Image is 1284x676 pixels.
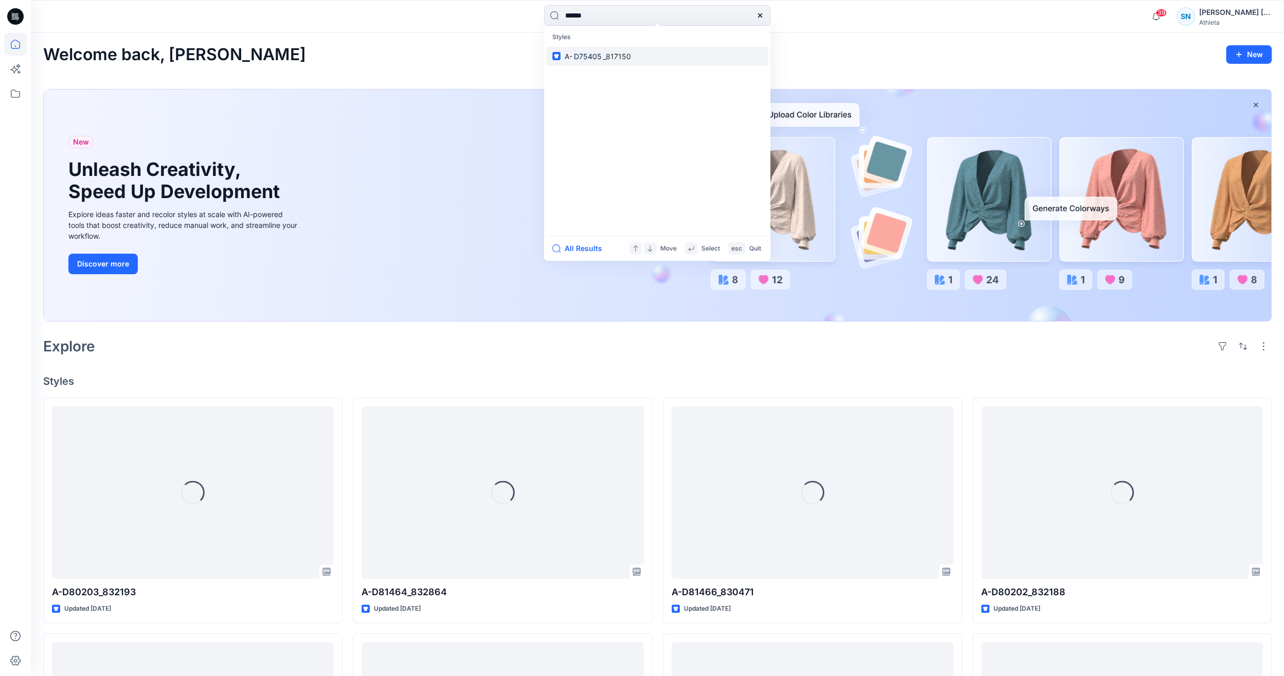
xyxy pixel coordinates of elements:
[64,603,111,614] p: Updated [DATE]
[73,136,89,148] span: New
[603,52,631,61] span: _817150
[374,603,421,614] p: Updated [DATE]
[546,28,768,47] p: Styles
[43,375,1272,387] h4: Styles
[68,209,300,241] div: Explore ideas faster and recolor styles at scale with AI-powered tools that boost creativity, red...
[1199,6,1271,19] div: [PERSON_NAME] [PERSON_NAME]
[361,585,643,599] p: A-D81464_832864
[672,585,953,599] p: A-D81466_830471
[684,603,731,614] p: Updated [DATE]
[993,603,1040,614] p: Updated [DATE]
[660,243,677,254] p: Move
[565,52,572,61] span: A-
[572,50,603,62] mark: D75405
[981,585,1263,599] p: A-D80202_832188
[43,338,95,354] h2: Explore
[552,242,609,255] button: All Results
[701,243,720,254] p: Select
[546,47,768,66] a: A-D75405_817150
[731,243,742,254] p: esc
[749,243,761,254] p: Quit
[1199,19,1271,26] div: Athleta
[1226,45,1272,64] button: New
[1177,7,1195,26] div: SN
[68,158,284,203] h1: Unleash Creativity, Speed Up Development
[68,254,300,274] a: Discover more
[52,585,334,599] p: A-D80203_832193
[1155,9,1167,17] span: 39
[68,254,138,274] button: Discover more
[43,45,306,64] h2: Welcome back, [PERSON_NAME]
